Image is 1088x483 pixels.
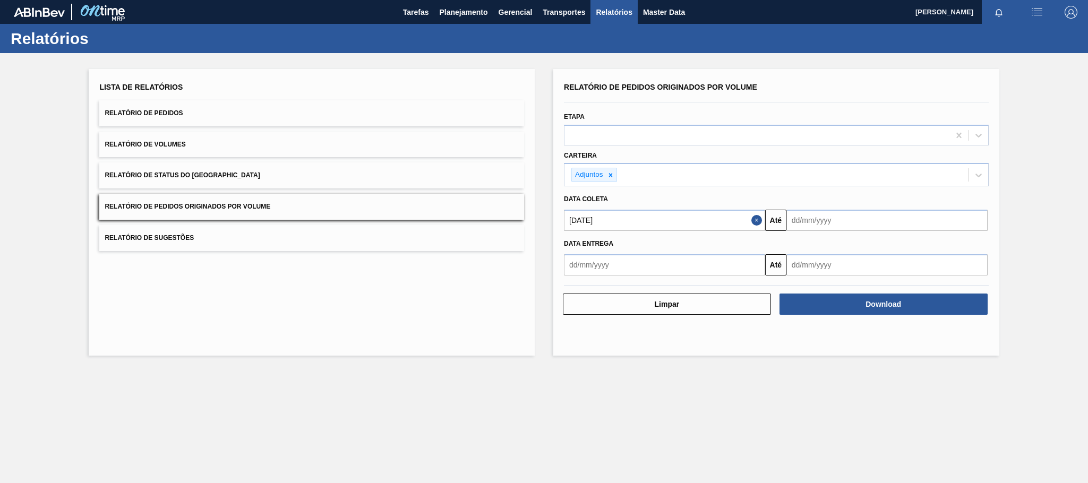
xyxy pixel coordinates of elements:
[765,210,786,231] button: Até
[564,152,597,159] label: Carteira
[543,6,585,19] span: Transportes
[105,171,260,179] span: Relatório de Status do [GEOGRAPHIC_DATA]
[99,132,524,158] button: Relatório de Volumes
[1065,6,1077,19] img: Logout
[105,234,194,241] span: Relatório de Sugestões
[99,100,524,126] button: Relatório de Pedidos
[499,6,533,19] span: Gerencial
[403,6,429,19] span: Tarefas
[563,294,771,315] button: Limpar
[643,6,685,19] span: Master Data
[564,240,613,247] span: Data entrega
[564,254,765,275] input: dd/mm/yyyy
[779,294,988,315] button: Download
[982,5,1016,20] button: Notificações
[439,6,487,19] span: Planejamento
[572,168,605,182] div: Adjuntos
[99,194,524,220] button: Relatório de Pedidos Originados por Volume
[751,210,765,231] button: Close
[765,254,786,275] button: Até
[564,113,585,120] label: Etapa
[786,254,988,275] input: dd/mm/yyyy
[564,83,757,91] span: Relatório de Pedidos Originados por Volume
[105,203,270,210] span: Relatório de Pedidos Originados por Volume
[99,162,524,188] button: Relatório de Status do [GEOGRAPHIC_DATA]
[564,210,765,231] input: dd/mm/yyyy
[105,109,183,117] span: Relatório de Pedidos
[1031,6,1043,19] img: userActions
[14,7,65,17] img: TNhmsLtSVTkK8tSr43FrP2fwEKptu5GPRR3wAAAABJRU5ErkJggg==
[99,83,183,91] span: Lista de Relatórios
[564,195,608,203] span: Data coleta
[99,225,524,251] button: Relatório de Sugestões
[11,32,199,45] h1: Relatórios
[786,210,988,231] input: dd/mm/yyyy
[105,141,185,148] span: Relatório de Volumes
[596,6,632,19] span: Relatórios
